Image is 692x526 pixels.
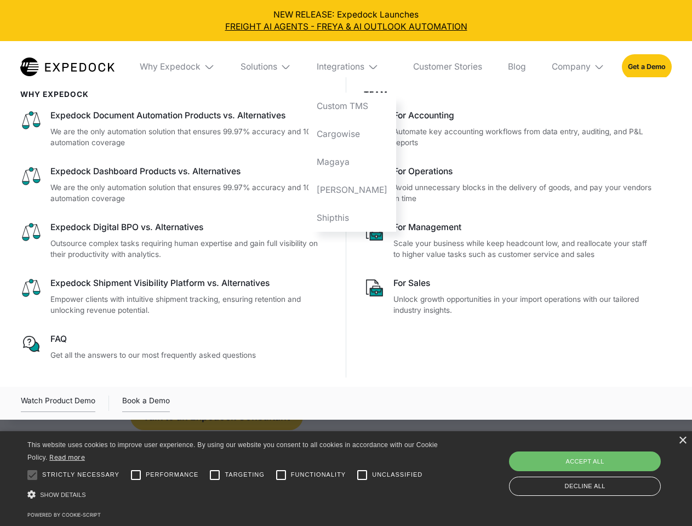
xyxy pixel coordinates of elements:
div: For Sales [393,277,654,289]
p: Automate key accounting workflows from data entry, auditing, and P&L reports [393,126,654,148]
a: FREIGHT AI AGENTS - FREYA & AI OUTLOOK AUTOMATION [9,21,684,33]
div: Solutions [232,41,300,93]
a: [PERSON_NAME] [308,176,396,204]
a: FAQGet all the answers to our most frequently asked questions [20,333,329,361]
a: Shipthis [308,204,396,232]
a: Cargowise [308,121,396,148]
a: Book a Demo [122,395,170,412]
a: Read more [49,453,85,461]
a: For AccountingAutomate key accounting workflows from data entry, auditing, and P&L reports [364,110,655,148]
div: Show details [27,488,442,502]
span: Functionality [291,470,346,479]
p: Unlock growth opportunities in your import operations with our tailored industry insights. [393,294,654,316]
span: Performance [146,470,199,479]
div: For Accounting [393,110,654,122]
div: Expedock Shipment Visibility Platform vs. Alternatives [50,277,329,289]
div: WHy Expedock [20,90,329,99]
a: Expedock Document Automation Products vs. AlternativesWe are the only automation solution that en... [20,110,329,148]
p: Empower clients with intuitive shipment tracking, ensuring retention and unlocking revenue potent... [50,294,329,316]
div: Company [543,41,613,93]
a: For ManagementScale your business while keep headcount low, and reallocate your staff to higher v... [364,221,655,260]
div: NEW RELEASE: Expedock Launches [9,9,684,33]
a: Expedock Dashboard Products vs. AlternativesWe are the only automation solution that ensures 99.9... [20,165,329,204]
p: We are the only automation solution that ensures 99.97% accuracy and 100% automation coverage [50,182,329,204]
a: For SalesUnlock growth opportunities in your import operations with our tailored industry insights. [364,277,655,316]
a: Powered by cookie-script [27,512,101,518]
div: Expedock Digital BPO vs. Alternatives [50,221,329,233]
a: Magaya [308,148,396,176]
a: Get a Demo [622,54,672,79]
div: Expedock Dashboard Products vs. Alternatives [50,165,329,178]
div: Integrations [308,41,396,93]
div: Expedock Document Automation Products vs. Alternatives [50,110,329,122]
a: For OperationsAvoid unnecessary blocks in the delivery of goods, and pay your vendors in time [364,165,655,204]
div: Company [552,61,591,72]
div: Why Expedock [140,61,201,72]
a: open lightbox [21,395,95,412]
a: Custom TMS [308,93,396,121]
span: Targeting [225,470,264,479]
iframe: Chat Widget [510,408,692,526]
div: Watch Product Demo [21,395,95,412]
div: Why Expedock [131,41,224,93]
p: Outsource complex tasks requiring human expertise and gain full visibility on their productivity ... [50,238,329,260]
p: Get all the answers to our most frequently asked questions [50,350,329,361]
div: For Management [393,221,654,233]
a: Blog [499,41,534,93]
p: We are the only automation solution that ensures 99.97% accuracy and 100% automation coverage [50,126,329,148]
span: Show details [40,491,86,498]
div: Solutions [241,61,277,72]
p: Avoid unnecessary blocks in the delivery of goods, and pay your vendors in time [393,182,654,204]
div: Integrations [317,61,364,72]
div: For Operations [393,165,654,178]
a: Expedock Digital BPO vs. AlternativesOutsource complex tasks requiring human expertise and gain f... [20,221,329,260]
a: Expedock Shipment Visibility Platform vs. AlternativesEmpower clients with intuitive shipment tra... [20,277,329,316]
div: Team [364,90,655,99]
div: FAQ [50,333,329,345]
span: Strictly necessary [42,470,119,479]
nav: Integrations [308,93,396,232]
span: This website uses cookies to improve user experience. By using our website you consent to all coo... [27,441,438,461]
p: Scale your business while keep headcount low, and reallocate your staff to higher value tasks suc... [393,238,654,260]
a: Customer Stories [404,41,490,93]
span: Unclassified [372,470,422,479]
